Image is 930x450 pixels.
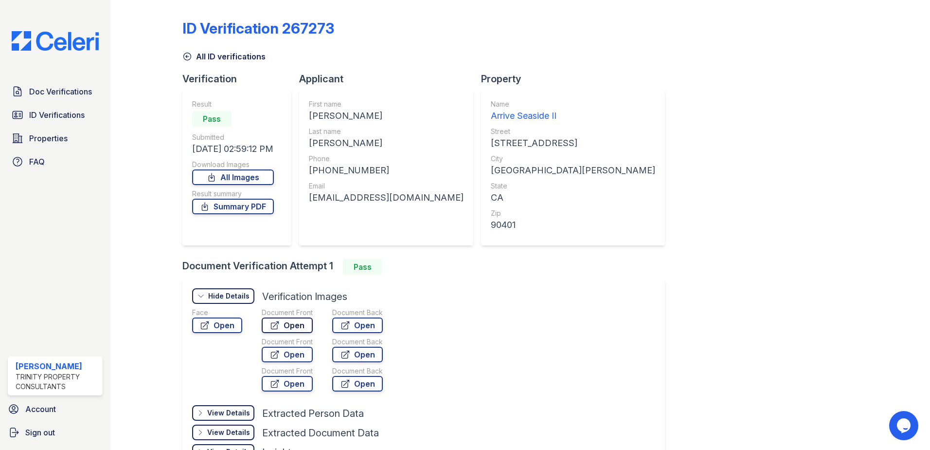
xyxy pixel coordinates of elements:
[332,366,383,376] div: Document Back
[208,291,250,301] div: Hide Details
[8,129,103,148] a: Properties
[192,318,242,333] a: Open
[491,99,655,123] a: Name Arrive Seaside II
[4,31,107,51] img: CE_Logo_Blue-a8612792a0a2168367f1c8372b55b34899dd931a85d93a1a3d3e32e68fde9ad4.png
[207,428,250,437] div: View Details
[332,376,383,392] a: Open
[491,164,655,177] div: [GEOGRAPHIC_DATA][PERSON_NAME]
[262,376,313,392] a: Open
[8,82,103,101] a: Doc Verifications
[262,290,347,303] div: Verification Images
[309,181,464,191] div: Email
[8,105,103,125] a: ID Verifications
[332,337,383,347] div: Document Back
[207,408,250,418] div: View Details
[8,152,103,171] a: FAQ
[192,132,274,142] div: Submitted
[491,181,655,191] div: State
[309,164,464,177] div: [PHONE_NUMBER]
[343,259,382,275] div: Pass
[491,127,655,136] div: Street
[182,51,266,62] a: All ID verifications
[332,347,383,362] a: Open
[262,407,364,420] div: Extracted Person Data
[4,399,107,419] a: Account
[182,259,673,275] div: Document Verification Attempt 1
[29,132,68,144] span: Properties
[332,308,383,318] div: Document Back
[16,360,99,372] div: [PERSON_NAME]
[309,109,464,123] div: [PERSON_NAME]
[299,72,481,86] div: Applicant
[491,99,655,109] div: Name
[309,154,464,164] div: Phone
[262,366,313,376] div: Document Front
[309,127,464,136] div: Last name
[262,347,313,362] a: Open
[481,72,673,86] div: Property
[4,423,107,442] a: Sign out
[29,109,85,121] span: ID Verifications
[491,109,655,123] div: Arrive Seaside II
[262,426,379,440] div: Extracted Document Data
[262,318,313,333] a: Open
[309,136,464,150] div: [PERSON_NAME]
[262,337,313,347] div: Document Front
[192,99,274,109] div: Result
[192,189,274,199] div: Result summary
[332,318,383,333] a: Open
[25,403,56,415] span: Account
[16,372,99,392] div: Trinity Property Consultants
[309,191,464,205] div: [EMAIL_ADDRESS][DOMAIN_NAME]
[192,160,274,169] div: Download Images
[192,169,274,185] a: All Images
[889,411,920,440] iframe: chat widget
[182,72,299,86] div: Verification
[491,154,655,164] div: City
[491,208,655,218] div: Zip
[192,199,274,214] a: Summary PDF
[182,19,334,37] div: ID Verification 267273
[25,427,55,438] span: Sign out
[192,308,242,318] div: Face
[491,218,655,232] div: 90401
[192,111,231,127] div: Pass
[192,142,274,156] div: [DATE] 02:59:12 PM
[29,86,92,97] span: Doc Verifications
[29,156,45,168] span: FAQ
[491,136,655,150] div: [STREET_ADDRESS]
[491,191,655,205] div: CA
[309,99,464,109] div: First name
[262,308,313,318] div: Document Front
